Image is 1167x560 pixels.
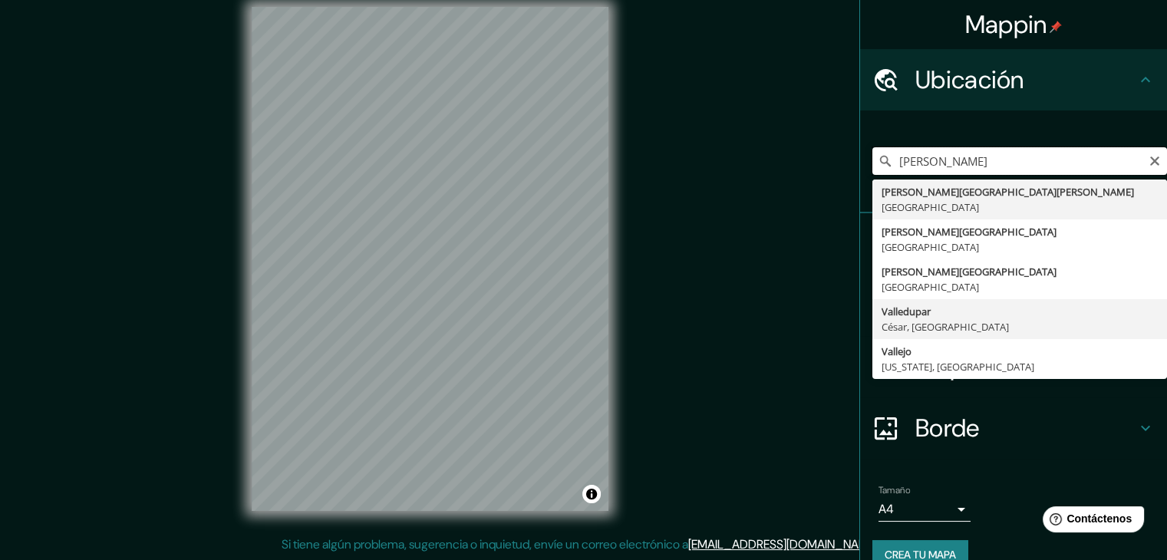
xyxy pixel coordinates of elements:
[1050,21,1062,33] img: pin-icon.png
[860,49,1167,110] div: Ubicación
[882,225,1057,239] font: [PERSON_NAME][GEOGRAPHIC_DATA]
[582,485,601,503] button: Activar o desactivar atribución
[915,64,1024,96] font: Ubicación
[282,536,688,552] font: Si tiene algún problema, sugerencia o inquietud, envíe un correo electrónico a
[915,412,980,444] font: Borde
[882,280,979,294] font: [GEOGRAPHIC_DATA]
[1030,500,1150,543] iframe: Lanzador de widgets de ayuda
[1149,153,1161,167] button: Claro
[882,320,1009,334] font: César, [GEOGRAPHIC_DATA]
[879,497,971,522] div: A4
[882,360,1034,374] font: [US_STATE], [GEOGRAPHIC_DATA]
[688,536,878,552] a: [EMAIL_ADDRESS][DOMAIN_NAME]
[882,185,1134,199] font: [PERSON_NAME][GEOGRAPHIC_DATA][PERSON_NAME]
[860,213,1167,275] div: Patas
[252,7,608,511] canvas: Mapa
[882,305,931,318] font: Valledupar
[882,200,979,214] font: [GEOGRAPHIC_DATA]
[860,336,1167,397] div: Disposición
[860,397,1167,459] div: Borde
[882,265,1057,278] font: [PERSON_NAME][GEOGRAPHIC_DATA]
[879,501,894,517] font: A4
[879,484,910,496] font: Tamaño
[882,240,979,254] font: [GEOGRAPHIC_DATA]
[882,344,912,358] font: Vallejo
[872,147,1167,175] input: Elige tu ciudad o zona
[965,8,1047,41] font: Mappin
[860,275,1167,336] div: Estilo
